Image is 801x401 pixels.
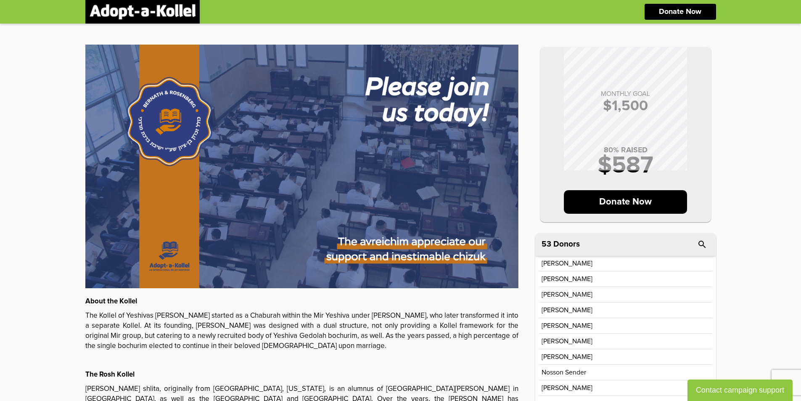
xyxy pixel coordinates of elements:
[85,371,135,378] strong: The Rosh Kollel
[85,311,518,351] p: The Kollel of Yeshivas [PERSON_NAME] started as a Chaburah within the Mir Yeshiva under [PERSON_N...
[542,338,592,345] p: [PERSON_NAME]
[90,4,196,19] img: logonobg.png
[659,8,701,16] p: Donate Now
[542,322,592,329] p: [PERSON_NAME]
[542,385,592,391] p: [PERSON_NAME]
[542,307,592,313] p: [PERSON_NAME]
[687,380,793,401] button: Contact campaign support
[564,190,687,214] p: Donate Now
[542,260,592,267] p: [PERSON_NAME]
[542,291,592,298] p: [PERSON_NAME]
[697,239,707,250] i: search
[85,298,137,305] strong: About the Kollel
[542,276,592,282] p: [PERSON_NAME]
[549,99,703,113] p: $
[542,353,592,360] p: [PERSON_NAME]
[85,45,518,288] img: GB8inQHsaP.caqO4gp6iW.jpg
[542,240,551,248] span: 53
[542,369,586,376] p: Nosson Sender
[553,240,580,248] p: Donors
[549,90,703,97] p: MONTHLY GOAL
